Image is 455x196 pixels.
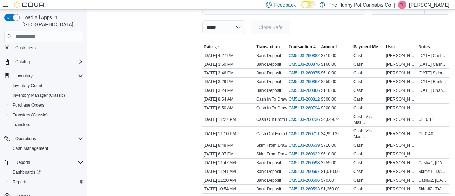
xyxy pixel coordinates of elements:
[386,53,416,58] span: [PERSON_NAME]
[386,160,416,166] span: [PERSON_NAME]
[256,177,281,183] p: Bank Deposit
[256,70,281,76] p: Bank Deposit
[353,143,363,148] div: Cash
[289,186,325,192] a: CM5LJ3-260593External link
[289,79,325,85] a: CM5LJ3-260867External link
[13,158,83,167] span: Reports
[321,44,337,50] span: Amount
[353,70,363,76] div: Cash
[289,53,325,58] a: CM5LJ3-260882External link
[10,178,30,186] a: Reports
[1,134,86,144] button: Operations
[417,43,449,51] button: Notes
[418,177,448,183] span: Cash#2, [DATE], PW 3x20 1x10
[7,167,86,177] a: Dashboards
[256,186,281,192] p: Bank Deposit
[301,1,316,8] input: Dark Mode
[386,117,416,122] span: [PERSON_NAME]
[353,151,363,157] div: Cash
[386,70,416,76] span: [PERSON_NAME]
[321,79,336,85] span: $250.00
[1,158,86,167] button: Reports
[10,121,83,129] span: Transfers
[386,186,416,192] span: [PERSON_NAME]
[13,122,30,128] span: Transfers
[386,143,416,148] span: [PERSON_NAME]
[301,8,302,9] span: Dark Mode
[7,120,86,130] button: Transfers
[15,136,36,141] span: Operations
[13,72,83,80] span: Inventory
[418,160,448,166] span: Cash#1, [DATE], PW 2x50 7x20 1x10 1x5
[353,96,363,102] div: Cash
[418,186,448,192] span: Skim#2, [DATE], PW 3x100 5x50 33x20 10x5
[13,135,83,143] span: Operations
[321,53,336,58] span: $710.00
[289,88,325,93] a: CM5LJ3-260866External link
[13,169,41,175] span: Dashboards
[202,185,255,193] div: [DATE] 10:54 AM
[418,79,448,85] span: [DATE] Bank Deposit Cash#2 50x2 20x7 10x1
[7,144,86,153] button: Cash Management
[256,105,312,111] p: Cash In To Drawer (Drawer 2)
[13,58,33,66] button: Catalog
[329,1,391,9] p: The Hunny Pot Cannabis Co
[256,169,281,174] p: Bank Deposit
[202,130,255,138] div: [DATE] 11:10 PM
[256,44,286,50] span: Transaction Type
[289,143,325,148] a: CM5LJ3-260639External link
[321,169,339,174] span: $1,010.00
[256,160,281,166] p: Bank Deposit
[399,1,405,9] span: CL
[386,44,395,50] span: User
[353,128,383,139] div: Cash, Visa, Mas...
[321,131,339,137] span: $4,999.22
[256,79,281,85] p: Bank Deposit
[289,44,316,50] span: Transaction #
[13,44,38,52] a: Customers
[256,96,312,102] p: Cash In To Drawer (Drawer 1)
[353,186,363,192] div: Cash
[321,96,336,102] span: $300.00
[321,177,334,183] span: $70.00
[13,179,27,185] span: Reports
[202,60,255,68] div: [DATE] 3:50 PM
[10,101,47,109] a: Purchase Orders
[321,105,336,111] span: $300.00
[418,169,448,174] span: Skim#1, [DATE], PW 4x100 3x50 23x20
[386,79,416,85] span: [PERSON_NAME]
[289,105,325,111] a: CM5LJ3-260794External link
[7,90,86,100] button: Inventory Manager (Classic)
[10,101,83,109] span: Purchase Orders
[202,78,255,86] div: [DATE] 3:29 PM
[321,186,339,192] span: $1,260.00
[352,43,385,51] button: Payment Methods
[289,177,325,183] a: CM5LJ3-260596External link
[10,81,83,90] span: Inventory Count
[13,83,42,88] span: Inventory Count
[10,111,83,119] span: Transfers (Classic)
[398,1,406,9] div: Carla Larose
[289,96,325,102] a: CM5LJ3-260812External link
[386,61,416,67] span: [PERSON_NAME]
[202,43,255,51] button: Date
[353,114,383,125] div: Cash, Visa, Mas...
[202,51,255,60] div: [DATE] 4:27 PM
[256,61,281,67] p: Bank Deposit
[202,159,255,167] div: [DATE] 11:47 AM
[13,135,39,143] button: Operations
[13,43,83,52] span: Customers
[13,158,33,167] button: Reports
[202,176,255,184] div: [DATE] 11:20 AM
[10,144,51,153] a: Cash Management
[353,61,363,67] div: Cash
[202,104,255,112] div: [DATE] 8:50 AM
[256,53,281,58] p: Bank Deposit
[418,88,448,93] span: [DATE] Change run #2 100x1 10x1
[256,131,321,137] p: Cash Out From Drawer (Drawer 1)
[353,105,363,111] div: Cash
[255,43,287,51] button: Transaction Type
[13,72,35,80] button: Inventory
[1,42,86,52] button: Customers
[13,58,83,66] span: Catalog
